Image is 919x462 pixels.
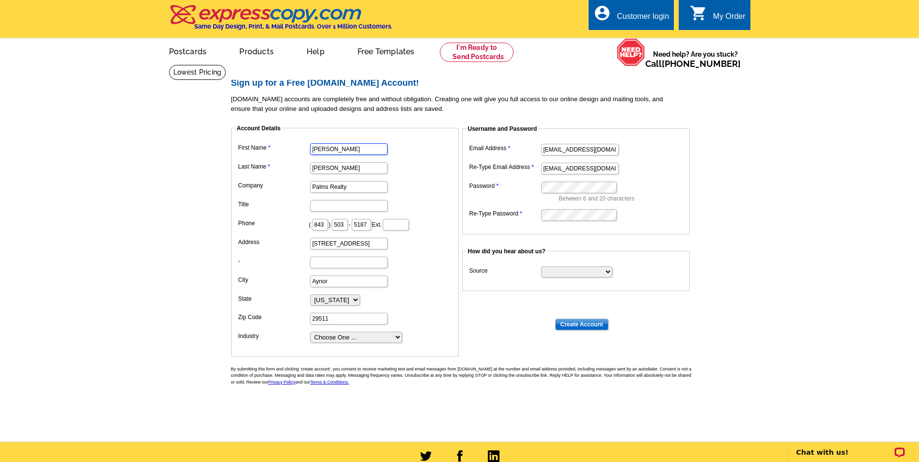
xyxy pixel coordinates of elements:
[238,181,309,190] label: Company
[238,313,309,322] label: Zip Code
[593,4,611,22] i: account_circle
[231,78,696,89] h2: Sign up for a Free [DOMAIN_NAME] Account!
[224,39,289,62] a: Products
[238,219,309,228] label: Phone
[268,380,296,385] a: Privacy Policy
[469,182,540,190] label: Password
[238,238,309,246] label: Address
[291,39,340,62] a: Help
[238,332,309,340] label: Industry
[169,12,392,30] a: Same Day Design, Print, & Mail Postcards. Over 1 Million Customers.
[559,194,685,203] p: Between 6 and 20 characters
[238,294,309,303] label: State
[231,94,696,114] p: [DOMAIN_NAME] accounts are completely free and without obligation. Creating one will give you ful...
[783,431,919,462] iframe: LiveChat chat widget
[467,247,547,256] legend: How did you hear about us?
[713,12,746,26] div: My Order
[238,143,309,152] label: First Name
[469,144,540,153] label: Email Address
[690,11,746,23] a: shopping_cart My Order
[662,59,741,69] a: [PHONE_NUMBER]
[238,162,309,171] label: Last Name
[342,39,430,62] a: Free Templates
[469,266,540,275] label: Source
[238,257,309,265] label: -
[238,276,309,284] label: City
[310,380,349,385] a: Terms & Conditions.
[645,59,741,69] span: Call
[469,163,540,171] label: Re-Type Email Address
[231,366,696,386] p: By submitting this form and clicking 'create account', you consent to receive marketing text and ...
[238,200,309,209] label: Title
[617,12,669,26] div: Customer login
[593,11,669,23] a: account_circle Customer login
[617,38,645,66] img: help
[690,4,707,22] i: shopping_cart
[154,39,222,62] a: Postcards
[469,209,540,218] label: Re-Type Password
[194,23,392,30] h4: Same Day Design, Print, & Mail Postcards. Over 1 Million Customers.
[555,319,608,330] input: Create Account
[236,124,282,133] legend: Account Details
[645,49,746,69] span: Need help? Are you stuck?
[236,216,454,231] dd: ( ) - Ext.
[467,124,538,133] legend: Username and Password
